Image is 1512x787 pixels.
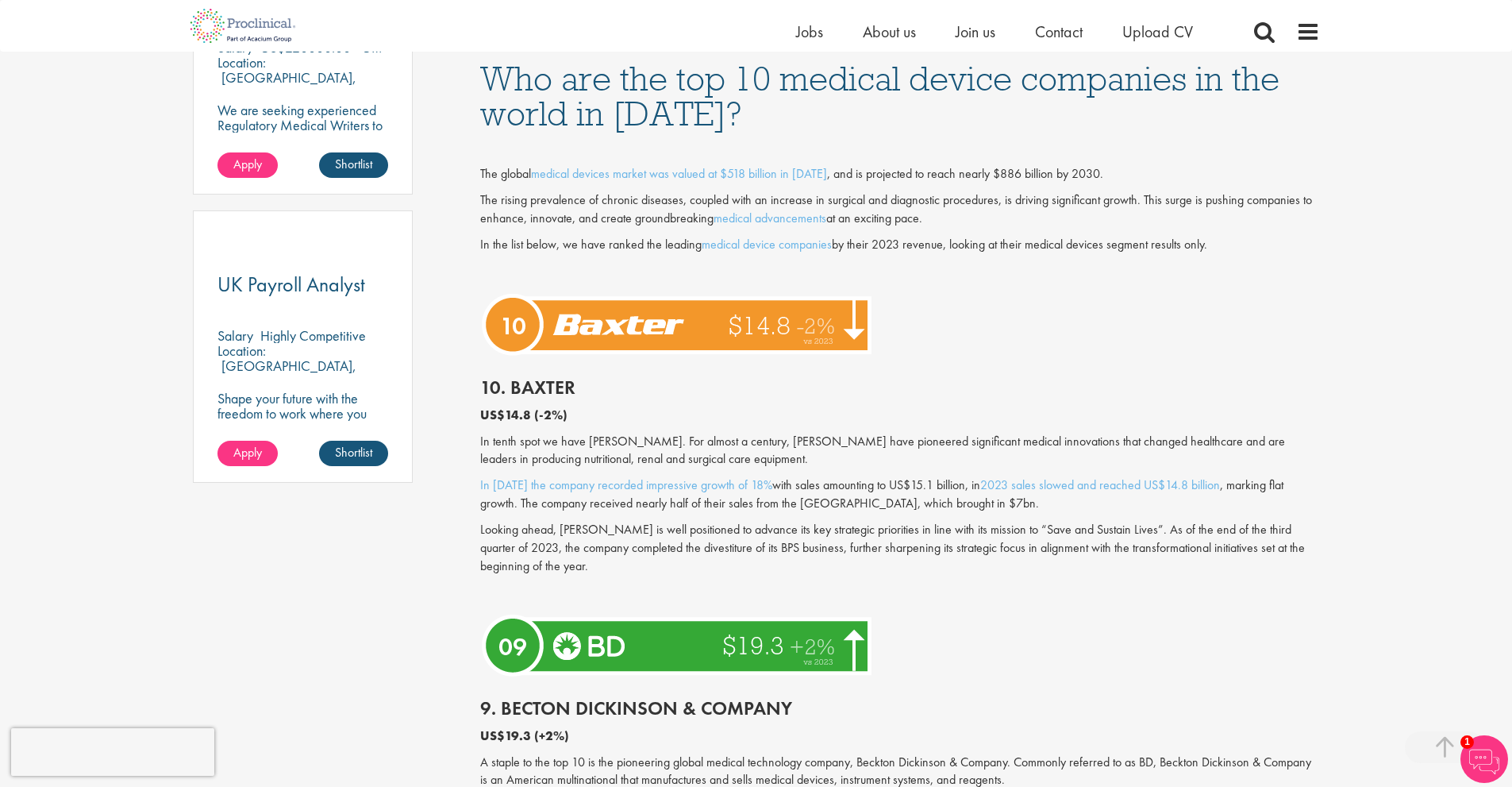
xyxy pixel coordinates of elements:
p: Shape your future with the freedom to work where you thrive! Join our client in a hybrid role tha... [217,391,389,451]
a: Jobs [796,21,823,42]
a: Apply [217,441,278,466]
h1: Who are the top 10 medical device companies in the world in [DATE]? [480,61,1320,131]
p: The global , and is projected to reach nearly $886 billion by 2030. [480,165,1320,183]
p: [GEOGRAPHIC_DATA], [GEOGRAPHIC_DATA] [217,68,356,102]
b: US$19.3 (+2%) [480,727,569,744]
iframe: reCAPTCHA [11,728,214,776]
span: 1 [1460,735,1474,749]
p: The rising prevalence of chronic diseases, coupled with an increase in surgical and diagnostic pr... [480,191,1320,228]
span: Location: [217,53,266,71]
a: 2023 sales slowed and reached US$14.8 billion [980,476,1220,493]
span: Salary [217,326,253,345]
a: UK Payroll Analyst [217,275,389,295]
a: medical advancements [714,210,826,226]
p: Looking ahead, [PERSON_NAME] is well positioned to advance its key strategic priorities in line w... [480,521,1320,576]
p: We are seeking experienced Regulatory Medical Writers to join our client, a dynamic and growing b... [217,102,389,163]
span: Apply [233,156,262,172]
img: Chatbot [1460,735,1508,783]
p: In the list below, we have ranked the leading by their 2023 revenue, looking at their medical dev... [480,236,1320,254]
a: medical devices market was valued at $518 billion in [DATE] [531,165,827,182]
a: medical device companies [702,236,832,253]
p: [GEOGRAPHIC_DATA], [GEOGRAPHIC_DATA] [217,357,356,390]
span: Apply [233,444,262,461]
span: Location: [217,341,266,360]
p: with sales amounting to US$15.1 billion, in , marking flat growth. The company received nearly ha... [480,476,1320,513]
p: Highly Competitive [260,326,366,345]
p: In tenth spot we have [PERSON_NAME]. For almost a century, [PERSON_NAME] have pioneered significa... [480,433,1320,469]
a: In [DATE] the company recorded impressive growth of 18% [480,476,772,493]
h2: 10. Baxter [480,377,1320,398]
h2: 9. Becton Dickinson & Company [480,698,1320,719]
a: Upload CV [1122,21,1193,42]
span: UK Payroll Analyst [217,271,365,298]
a: Join us [956,21,995,42]
a: About us [863,21,916,42]
a: Contact [1035,21,1083,42]
a: Apply [217,152,278,178]
b: US$14.8 (-2%) [480,407,567,423]
a: Shortlist [319,441,388,466]
a: Shortlist [319,152,388,178]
